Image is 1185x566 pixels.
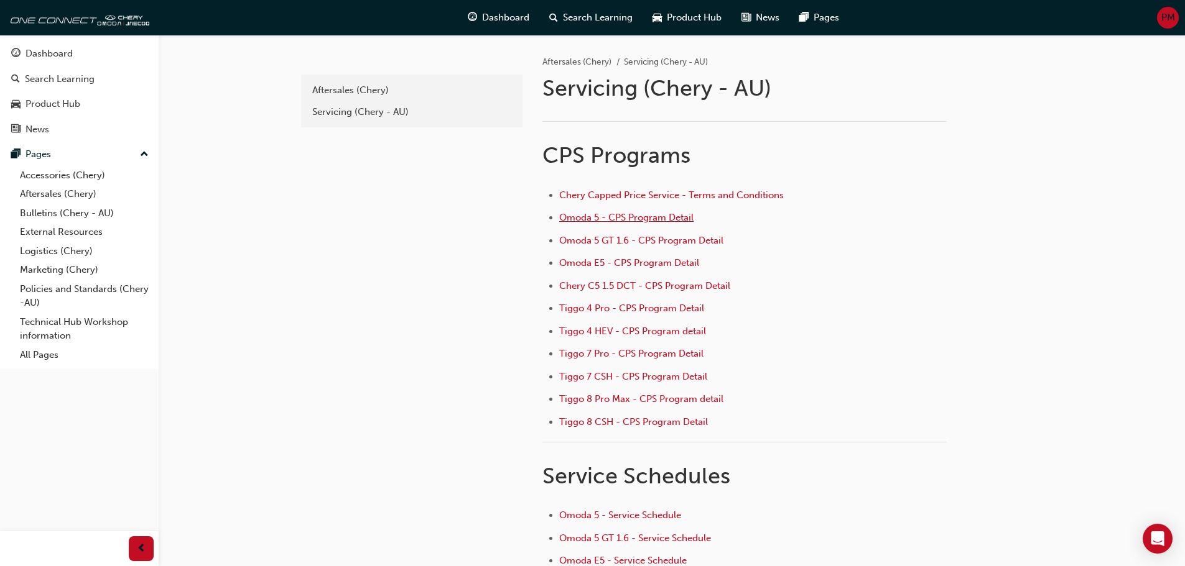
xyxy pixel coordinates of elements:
[26,147,51,162] div: Pages
[5,93,154,116] a: Product Hub
[6,5,149,30] img: oneconnect
[1143,524,1173,554] div: Open Intercom Messenger
[25,72,95,86] div: Search Learning
[559,303,704,314] a: Tiggo 4 Pro - CPS Program Detail
[312,105,511,119] div: Servicing (Chery - AU)
[667,11,722,25] span: Product Hub
[559,212,694,223] a: Omoda 5 - CPS Program Detail
[11,74,20,85] span: search-icon
[559,189,784,201] a: Chery Capped Price Service - Terms and Conditions
[26,97,80,111] div: Product Hub
[653,10,662,25] span: car-icon
[11,48,21,60] span: guage-icon
[542,142,690,168] span: CPS Programs
[624,55,708,70] li: Servicing (Chery - AU)
[563,11,633,25] span: Search Learning
[559,326,706,337] a: Tiggo 4 HEV - CPS Program detail
[15,204,154,223] a: Bulletins (Chery - AU)
[1157,7,1179,29] button: PM
[559,257,699,268] a: Omoda E5 - CPS Program Detail
[26,122,49,137] div: News
[306,80,518,101] a: Aftersales (Chery)
[11,124,21,135] span: news-icon
[549,10,558,25] span: search-icon
[559,393,723,404] a: Tiggo 8 Pro Max - CPS Program detail
[5,118,154,141] a: News
[5,68,154,91] a: Search Learning
[559,416,708,427] a: Tiggo 8 CSH - CPS Program Detail
[312,83,511,98] div: Aftersales (Chery)
[15,166,154,185] a: Accessories (Chery)
[15,222,154,242] a: External Resources
[5,143,154,166] button: Pages
[26,47,73,61] div: Dashboard
[559,371,707,382] a: Tiggo 7 CSH - CPS Program Detail
[559,509,681,521] a: Omoda 5 - Service Schedule
[15,260,154,280] a: Marketing (Chery)
[15,185,154,204] a: Aftersales (Chery)
[559,280,730,291] a: Chery C5 1.5 DCT - CPS Program Detail
[468,10,477,25] span: guage-icon
[741,10,751,25] span: news-icon
[542,462,730,489] span: Service Schedules
[559,532,711,544] a: Omoda 5 GT 1.6 - Service Schedule
[559,348,704,359] a: Tiggo 7 Pro - CPS Program Detail
[482,11,529,25] span: Dashboard
[1161,11,1175,25] span: PM
[137,541,146,557] span: prev-icon
[789,5,849,30] a: pages-iconPages
[643,5,732,30] a: car-iconProduct Hub
[15,242,154,261] a: Logistics (Chery)
[11,149,21,160] span: pages-icon
[15,345,154,365] a: All Pages
[732,5,789,30] a: news-iconNews
[140,147,149,163] span: up-icon
[539,5,643,30] a: search-iconSearch Learning
[799,10,809,25] span: pages-icon
[11,99,21,110] span: car-icon
[756,11,779,25] span: News
[458,5,539,30] a: guage-iconDashboard
[814,11,839,25] span: Pages
[15,313,154,345] a: Technical Hub Workshop information
[559,235,723,246] a: Omoda 5 GT 1.6 - CPS Program Detail
[5,40,154,143] button: DashboardSearch LearningProduct HubNews
[306,101,518,123] a: Servicing (Chery - AU)
[5,42,154,65] a: Dashboard
[559,555,687,566] a: Omoda E5 - Service Schedule
[542,75,950,102] h1: Servicing (Chery - AU)
[15,280,154,313] a: Policies and Standards (Chery -AU)
[542,57,611,67] a: Aftersales (Chery)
